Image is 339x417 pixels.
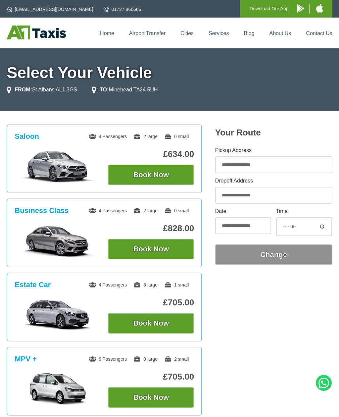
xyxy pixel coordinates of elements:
button: Book Now [108,165,194,185]
h3: Estate Car [15,281,51,289]
img: A1 Taxis St Albans LTD [7,26,66,39]
span: 2 large [133,134,158,139]
label: Date [215,209,271,214]
strong: FROM: [15,87,32,92]
img: MPV + [15,373,101,406]
img: A1 Taxis iPhone App [316,4,323,13]
button: Book Now [108,239,194,259]
img: Estate Car [15,298,101,332]
p: £634.00 [108,149,194,159]
a: Airport Transfer [129,30,166,36]
h1: Select Your Vehicle [7,65,332,81]
button: Book Now [108,387,194,408]
a: Home [100,30,114,36]
h3: Business Class [15,206,69,215]
p: £705.00 [108,297,194,308]
span: 4 Passengers [89,134,127,139]
p: £705.00 [108,372,194,382]
a: Blog [244,30,255,36]
h2: Your Route [215,128,332,138]
p: £828.00 [108,223,194,234]
span: 4 Passengers [89,208,127,213]
a: Services [209,30,229,36]
span: 3 large [133,282,158,287]
span: 0 small [164,134,189,139]
li: Minehead TA24 5UH [92,86,158,94]
span: 1 small [164,282,189,287]
label: Pickup Address [215,148,332,153]
span: 2 small [164,356,189,362]
label: Time [276,209,332,214]
span: 0 large [133,356,158,362]
button: Book Now [108,313,194,334]
strong: TO: [100,87,109,92]
h3: Saloon [15,132,39,141]
p: Download Our App [250,5,289,13]
a: Cities [180,30,194,36]
a: [EMAIL_ADDRESS][DOMAIN_NAME] [7,6,93,13]
span: 2 large [133,208,158,213]
img: Saloon [15,150,101,183]
img: A1 Taxis Android App [297,4,304,13]
button: Change [215,244,332,265]
a: 01727 866666 [104,6,141,13]
label: Dropoff Address [215,178,332,183]
span: 0 small [164,208,189,213]
a: About Us [269,30,291,36]
li: St Albans AL1 3GS [7,86,77,94]
span: 6 Passengers [89,356,127,362]
img: Business Class [15,224,101,257]
span: 4 Passengers [89,282,127,287]
h3: MPV + [15,355,37,363]
a: Contact Us [306,30,332,36]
